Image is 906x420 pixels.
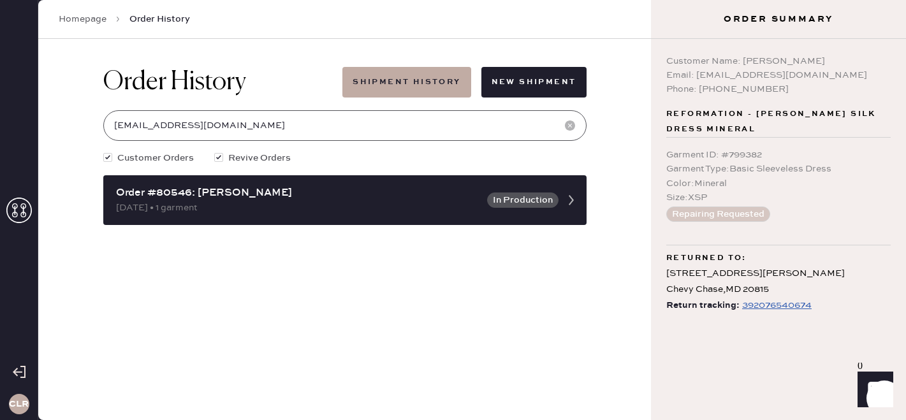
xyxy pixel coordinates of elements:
[129,13,190,25] span: Order History
[59,13,106,25] a: Homepage
[116,201,479,215] div: [DATE] • 1 garment
[103,67,246,98] h1: Order History
[117,151,194,165] span: Customer Orders
[666,266,891,298] div: [STREET_ADDRESS][PERSON_NAME] Chevy Chase , MD 20815
[666,162,891,176] div: Garment Type : Basic Sleeveless Dress
[342,67,471,98] button: Shipment History
[666,148,891,162] div: Garment ID : # 799382
[9,400,29,409] h3: CLR
[845,363,900,417] iframe: Front Chat
[666,54,891,68] div: Customer Name: [PERSON_NAME]
[481,67,587,98] button: New Shipment
[740,298,812,314] a: 392076540674
[487,192,559,208] button: In Production
[228,151,291,165] span: Revive Orders
[666,106,891,137] span: Reformation - [PERSON_NAME] Silk Dress Mineral
[103,110,587,141] input: Search by order number, customer name, email or phone number
[666,82,891,96] div: Phone: [PHONE_NUMBER]
[666,191,891,205] div: Size : XSP
[116,185,479,201] div: Order #80546: [PERSON_NAME]
[666,68,891,82] div: Email: [EMAIL_ADDRESS][DOMAIN_NAME]
[666,177,891,191] div: Color : Mineral
[666,250,747,266] span: Returned to:
[666,206,770,222] button: Repairing Requested
[651,13,906,25] h3: Order Summary
[742,298,812,313] div: https://www.fedex.com/apps/fedextrack/?tracknumbers=392076540674&cntry_code=US
[666,298,740,314] span: Return tracking:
